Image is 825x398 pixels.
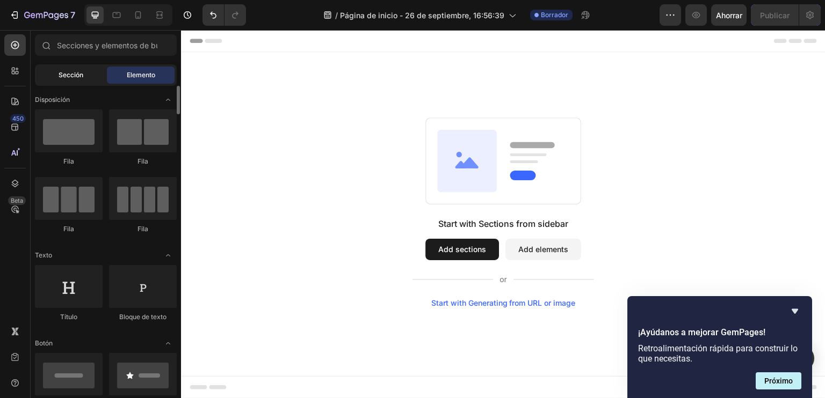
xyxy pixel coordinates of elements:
button: Add sections [244,209,318,230]
font: / [335,11,338,20]
iframe: Área de diseño [181,30,825,398]
h2: ¡Ayúdanos a mejorar GemPages! [638,326,801,339]
input: Secciones y elementos de búsqueda [35,34,177,56]
button: Ahorrar [711,4,747,26]
font: Página de inicio - 26 de septiembre, 16:56:39 [340,11,504,20]
font: Bloque de texto [119,313,167,321]
button: Add elements [324,209,400,230]
font: Fila [63,225,74,233]
font: Borrador [541,11,568,19]
font: Beta [11,197,23,204]
div: Start with Generating from URL or image [250,269,395,277]
font: 7 [70,10,75,20]
font: Título [60,313,77,321]
font: Fila [137,157,148,165]
font: Sección [59,71,83,79]
font: Elemento [127,71,155,79]
span: Abrir palanca [160,91,177,108]
font: Fila [137,225,148,233]
font: Disposición [35,95,70,104]
div: Start with Sections from sidebar [257,187,387,200]
button: 7 [4,4,80,26]
button: Ocultar encuesta [788,305,801,318]
font: ¡Ayúdanos a mejorar GemPages! [638,327,765,337]
font: Próximo [764,377,793,385]
font: Publicar [760,11,790,20]
font: Ahorrar [716,11,742,20]
font: Retroalimentación rápida para construir lo que necesitas. [638,343,798,364]
font: Fila [63,157,74,165]
span: Abrir palanca [160,335,177,352]
span: Abrir palanca [160,247,177,264]
button: Publicar [751,4,799,26]
div: ¡Ayúdanos a mejorar GemPages! [638,305,801,389]
div: Deshacer/Rehacer [202,4,246,26]
font: 450 [12,115,24,122]
font: Botón [35,339,53,347]
font: Texto [35,251,52,259]
button: Siguiente pregunta [756,372,801,389]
